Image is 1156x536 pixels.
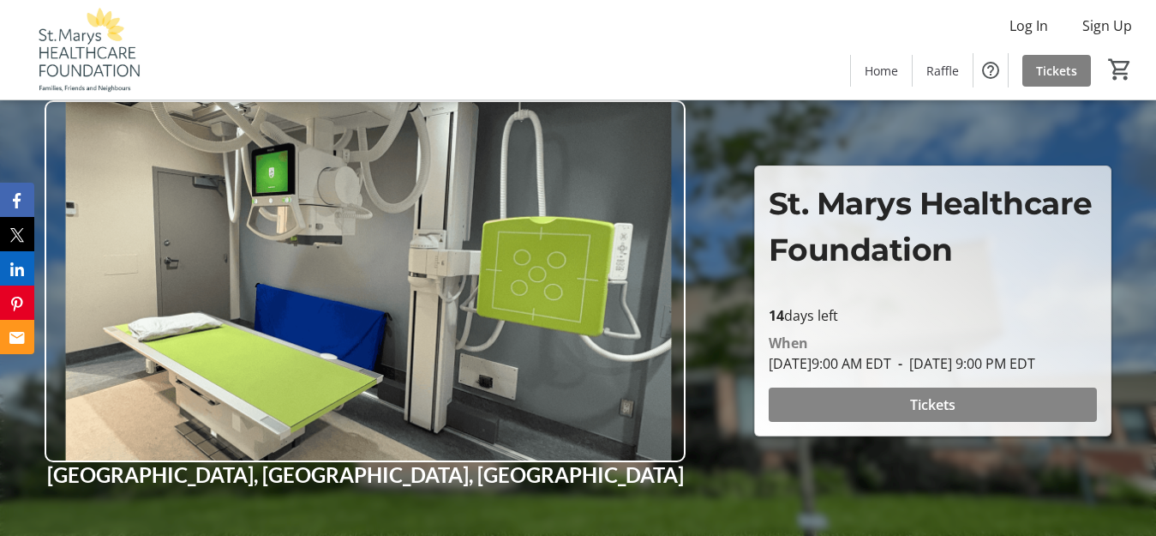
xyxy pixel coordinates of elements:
[1069,12,1146,39] button: Sign Up
[1009,15,1048,36] span: Log In
[891,354,909,373] span: -
[10,7,163,93] img: St. Marys Healthcare Foundation's Logo
[973,53,1008,87] button: Help
[769,388,1098,422] button: Tickets
[45,100,686,461] img: Campaign CTA Media Photo
[769,184,1093,268] span: St. Marys Healthcare Foundation
[1022,55,1091,87] a: Tickets
[891,354,1035,373] span: [DATE] 9:00 PM EDT
[996,12,1062,39] button: Log In
[1082,15,1132,36] span: Sign Up
[865,62,898,80] span: Home
[769,306,784,325] span: 14
[769,305,1098,326] p: days left
[1105,54,1135,85] button: Cart
[910,394,955,415] span: Tickets
[913,55,973,87] a: Raffle
[851,55,912,87] a: Home
[1036,62,1077,80] span: Tickets
[47,462,684,487] strong: [GEOGRAPHIC_DATA], [GEOGRAPHIC_DATA], [GEOGRAPHIC_DATA]
[926,62,959,80] span: Raffle
[769,354,891,373] span: [DATE] 9:00 AM EDT
[769,333,808,353] div: When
